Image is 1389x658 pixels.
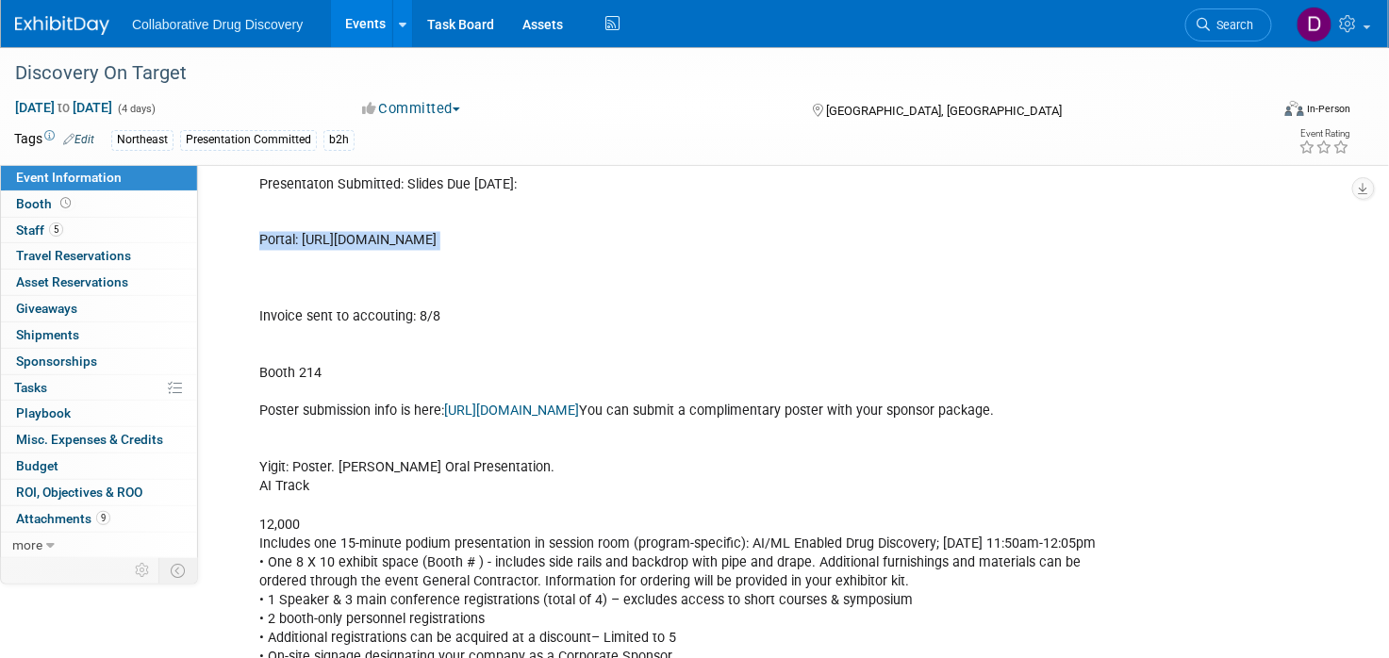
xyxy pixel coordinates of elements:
[827,104,1063,118] span: [GEOGRAPHIC_DATA], [GEOGRAPHIC_DATA]
[14,99,113,116] span: [DATE] [DATE]
[1,218,197,243] a: Staff5
[1285,101,1304,116] img: Format-Inperson.png
[16,274,128,289] span: Asset Reservations
[12,537,42,552] span: more
[1152,98,1351,126] div: Event Format
[1,243,197,269] a: Travel Reservations
[116,103,156,115] span: (4 days)
[126,558,159,583] td: Personalize Event Tab Strip
[16,170,122,185] span: Event Information
[1,453,197,479] a: Budget
[1,533,197,558] a: more
[16,301,77,316] span: Giveaways
[159,558,198,583] td: Toggle Event Tabs
[57,196,74,210] span: Booth not reserved yet
[16,485,142,500] span: ROI, Objectives & ROO
[16,405,71,420] span: Playbook
[1,322,197,348] a: Shipments
[16,222,63,238] span: Staff
[15,16,109,35] img: ExhibitDay
[1,506,197,532] a: Attachments9
[180,130,317,150] div: Presentation Committed
[16,354,97,369] span: Sponsorships
[96,511,110,525] span: 9
[14,129,94,151] td: Tags
[1299,129,1350,139] div: Event Rating
[1,165,197,190] a: Event Information
[1,296,197,321] a: Giveaways
[16,327,79,342] span: Shipments
[16,511,110,526] span: Attachments
[16,458,58,473] span: Budget
[63,133,94,146] a: Edit
[1,375,197,401] a: Tasks
[55,100,73,115] span: to
[356,99,468,119] button: Committed
[444,403,579,419] a: [URL][DOMAIN_NAME]
[1297,7,1332,42] img: Daniel Castro
[8,57,1237,90] div: Discovery On Target
[1307,102,1351,116] div: In-Person
[1,270,197,295] a: Asset Reservations
[1211,18,1254,32] span: Search
[49,222,63,237] span: 5
[1,480,197,505] a: ROI, Objectives & ROO
[1,427,197,452] a: Misc. Expenses & Credits
[132,17,303,32] span: Collaborative Drug Discovery
[16,196,74,211] span: Booth
[14,380,47,395] span: Tasks
[323,130,355,150] div: b2h
[1,401,197,426] a: Playbook
[111,130,174,150] div: Northeast
[1185,8,1272,41] a: Search
[1,191,197,217] a: Booth
[1,349,197,374] a: Sponsorships
[16,248,131,263] span: Travel Reservations
[16,432,163,447] span: Misc. Expenses & Credits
